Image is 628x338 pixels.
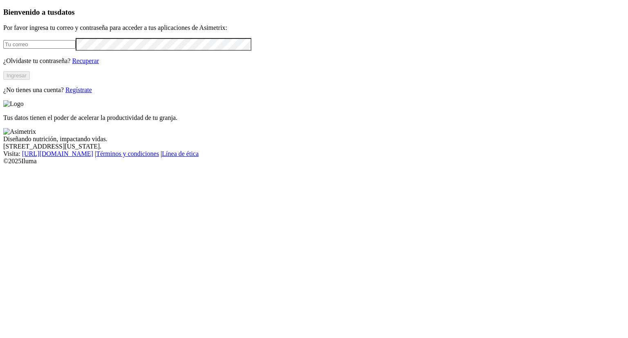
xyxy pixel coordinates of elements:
a: Recuperar [72,57,99,64]
div: © 2025 Iluma [3,158,625,165]
img: Logo [3,100,24,108]
a: Regístrate [65,86,92,93]
input: Tu correo [3,40,76,49]
button: Ingresar [3,71,30,80]
div: Diseñando nutrición, impactando vidas. [3,135,625,143]
p: ¿No tienes una cuenta? [3,86,625,94]
a: Línea de ética [162,150,199,157]
h3: Bienvenido a tus [3,8,625,17]
img: Asimetrix [3,128,36,135]
span: datos [57,8,75,16]
a: Términos y condiciones [96,150,159,157]
p: Por favor ingresa tu correo y contraseña para acceder a tus aplicaciones de Asimetrix: [3,24,625,32]
div: [STREET_ADDRESS][US_STATE]. [3,143,625,150]
p: ¿Olvidaste tu contraseña? [3,57,625,65]
p: Tus datos tienen el poder de acelerar la productividad de tu granja. [3,114,625,122]
a: [URL][DOMAIN_NAME] [22,150,93,157]
div: Visita : | | [3,150,625,158]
